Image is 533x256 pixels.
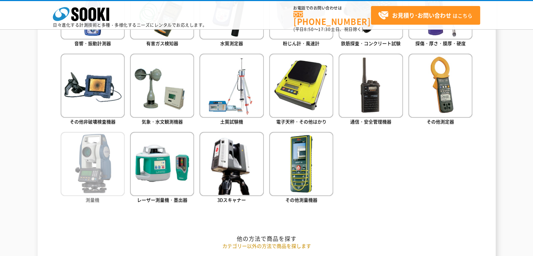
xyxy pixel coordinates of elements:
[276,118,327,125] span: 電子天秤・その他はかり
[74,40,111,47] span: 音響・振動計測器
[70,118,116,125] span: その他非破壊検査機器
[130,132,194,205] a: レーザー測量機・墨出器
[61,242,473,250] p: カテゴリー以外の方法で商品を探します
[199,54,264,118] img: 土質試験機
[392,11,451,19] strong: お見積り･お問い合わせ
[318,26,331,32] span: 17:30
[199,132,264,196] img: 3Dスキャナー
[220,118,243,125] span: 土質試験機
[269,132,333,196] img: その他測量機器
[61,235,473,242] h2: 他の方法で商品を探す
[269,54,333,127] a: 電子天秤・その他はかり
[408,54,472,127] a: その他測定器
[341,40,401,47] span: 鉄筋探査・コンクリート試験
[220,40,243,47] span: 水質測定器
[350,118,391,125] span: 通信・安全管理機器
[61,54,125,118] img: その他非破壊検査機器
[408,54,472,118] img: その他測定器
[217,196,246,203] span: 3Dスキャナー
[304,26,314,32] span: 8:50
[269,54,333,118] img: 電子天秤・その他はかり
[378,10,472,21] span: はこちら
[293,11,371,25] a: [PHONE_NUMBER]
[146,40,178,47] span: 有害ガス検知器
[283,40,320,47] span: 粉じん計・風速計
[137,196,187,203] span: レーザー測量機・墨出器
[53,23,207,27] p: 日々進化する計測技術と多種・多様化するニーズにレンタルでお応えします。
[199,54,264,127] a: 土質試験機
[339,54,403,118] img: 通信・安全管理機器
[61,54,125,127] a: その他非破壊検査機器
[285,196,317,203] span: その他測量機器
[61,132,125,196] img: 測量機
[269,132,333,205] a: その他測量機器
[130,54,194,127] a: 気象・水文観測機器
[86,196,99,203] span: 測量機
[61,132,125,205] a: 測量機
[293,6,371,10] span: お電話でのお問い合わせは
[199,132,264,205] a: 3Dスキャナー
[371,6,480,25] a: お見積り･お問い合わせはこちら
[339,54,403,127] a: 通信・安全管理機器
[130,54,194,118] img: 気象・水文観測機器
[142,118,183,125] span: 気象・水文観測機器
[427,118,454,125] span: その他測定器
[130,132,194,196] img: レーザー測量機・墨出器
[415,40,466,47] span: 探傷・厚さ・膜厚・硬度
[293,26,363,32] span: (平日 ～ 土日、祝日除く)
